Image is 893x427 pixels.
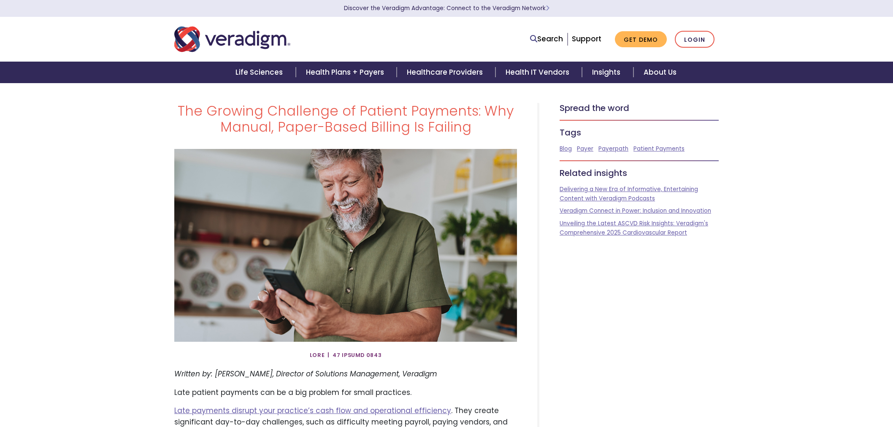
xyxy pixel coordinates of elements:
[397,62,495,83] a: Healthcare Providers
[560,219,708,237] a: Unveiling the Latest ASCVD Risk Insights: Veradigm's Comprehensive 2025 Cardiovascular Report
[310,349,382,362] span: Lore | 47 Ipsumd 0843
[174,25,290,53] img: Veradigm logo
[495,62,582,83] a: Health IT Vendors
[615,31,667,48] a: Get Demo
[633,62,687,83] a: About Us
[582,62,633,83] a: Insights
[560,103,719,113] h5: Spread the word
[577,145,593,153] a: Payer
[572,34,601,44] a: Support
[675,31,714,48] a: Login
[344,4,549,12] a: Discover the Veradigm Advantage: Connect to the Veradigm NetworkLearn More
[560,145,572,153] a: Blog
[174,387,517,398] p: Late patient payments can be a big problem for small practices.
[546,4,549,12] span: Learn More
[225,62,295,83] a: Life Sciences
[530,33,563,45] a: Search
[174,405,451,416] a: Late payments disrupt your practice’s cash flow and operational efficiency
[560,127,719,138] h5: Tags
[598,145,628,153] a: Payerpath
[560,168,719,178] h5: Related insights
[560,207,711,215] a: Veradigm Connect in Power: Inclusion and Innovation
[296,62,397,83] a: Health Plans + Payers
[174,103,517,135] h1: The Growing Challenge of Patient Payments: Why Manual, Paper-Based Billing Is Failing
[633,145,685,153] a: Patient Payments
[174,369,437,379] em: Written by: [PERSON_NAME], Director of Solutions Management, Veradigm
[560,185,698,203] a: Delivering a New Era of Informative, Entertaining Content with Veradigm Podcasts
